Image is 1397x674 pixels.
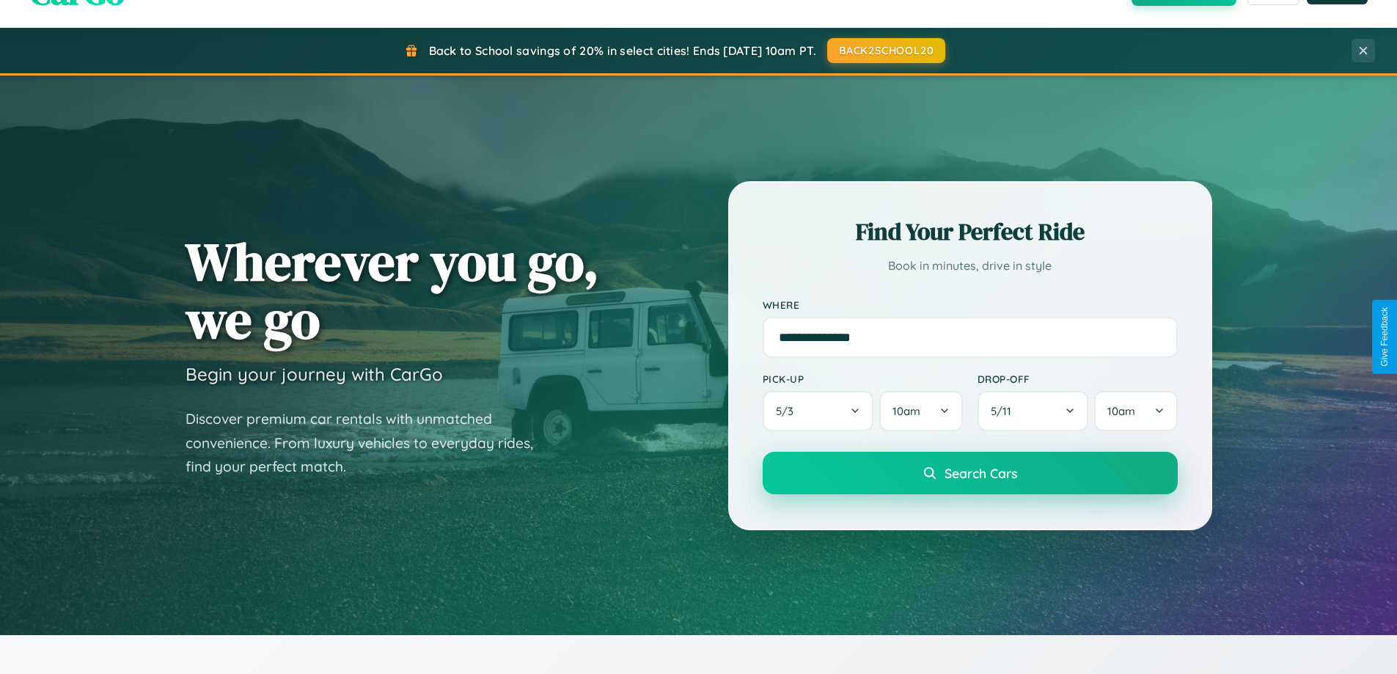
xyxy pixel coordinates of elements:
h2: Find Your Perfect Ride [763,216,1178,248]
button: 5/11 [978,391,1089,431]
h3: Begin your journey with CarGo [186,363,443,385]
span: Search Cars [945,465,1017,481]
div: Give Feedback [1379,307,1390,367]
span: 5 / 11 [991,404,1019,418]
label: Where [763,298,1178,311]
button: 10am [879,391,962,431]
button: 5/3 [763,391,874,431]
span: 10am [892,404,920,418]
span: Back to School savings of 20% in select cities! Ends [DATE] 10am PT. [429,43,816,58]
label: Pick-up [763,373,963,385]
label: Drop-off [978,373,1178,385]
button: BACK2SCHOOL20 [827,38,945,63]
span: 10am [1107,404,1135,418]
p: Discover premium car rentals with unmatched convenience. From luxury vehicles to everyday rides, ... [186,407,552,479]
button: 10am [1094,391,1177,431]
p: Book in minutes, drive in style [763,255,1178,276]
button: Search Cars [763,452,1178,494]
span: 5 / 3 [776,404,801,418]
h1: Wherever you go, we go [186,232,599,348]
